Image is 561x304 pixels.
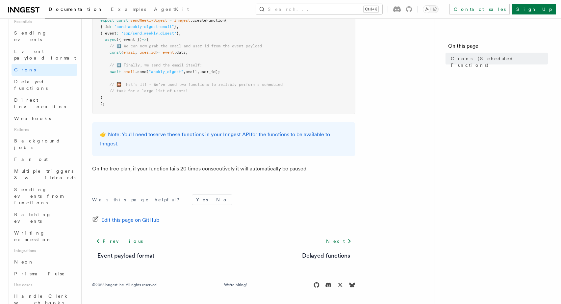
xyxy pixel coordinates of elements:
a: Multiple triggers & wildcards [12,165,77,184]
button: Toggle dark mode [423,5,439,13]
a: Sign Up [512,4,556,14]
span: Documentation [49,7,103,12]
span: Writing expression [14,230,52,242]
span: Sending events [14,30,47,42]
span: const [110,50,121,55]
span: , [135,50,137,55]
span: , [183,69,186,74]
a: Event payload format [12,45,77,64]
span: AgentKit [154,7,189,12]
a: Previous [92,235,146,247]
span: inngest [174,18,190,23]
kbd: Ctrl+K [364,6,378,13]
span: Neon [14,259,34,265]
span: Delayed functions [14,79,48,91]
span: // task for a large list of users! [110,89,188,93]
span: // 🎇 That's it! - We've used two functions to reliably perform a scheduled [110,82,283,87]
span: => [142,37,146,42]
span: email [186,69,197,74]
span: const [116,18,128,23]
span: email [123,50,135,55]
span: Background jobs [14,138,61,150]
button: Search...Ctrl+K [256,4,382,14]
a: Examples [107,2,150,18]
span: : [116,31,119,36]
span: Edit this page on GitHub [101,215,160,225]
p: Was this page helpful? [92,196,184,203]
span: user_id); [199,69,220,74]
span: sendWeeklyDigest [130,18,167,23]
span: Batching events [14,212,51,224]
a: Edit this page on GitHub [92,215,160,225]
span: Direct invocation [14,97,68,109]
a: Prisma Pulse [12,268,77,280]
a: Event payload format [97,251,154,260]
a: Direct invocation [12,94,77,113]
span: await [110,69,121,74]
span: { [146,37,149,42]
span: ({ event }) [116,37,142,42]
span: .createFunction [190,18,225,23]
span: : [110,24,112,29]
span: // 3️⃣ We can now grab the email and user id from the event payload [110,44,262,48]
a: Contact sales [449,4,510,14]
span: Sending events from functions [14,187,63,205]
span: { [121,50,123,55]
a: Documentation [45,2,107,18]
a: Sending events from functions [12,184,77,209]
span: } [100,95,103,100]
a: Next [322,235,355,247]
button: Yes [192,195,212,205]
span: , [197,69,199,74]
span: Crons [14,67,36,72]
span: // 4️⃣ Finally, we send the email itself: [110,63,202,67]
a: Crons (Scheduled Functions) [448,53,548,71]
span: ); [100,101,105,106]
a: Background jobs [12,135,77,153]
span: Fan out [14,157,48,162]
span: .data; [174,50,188,55]
span: async [105,37,116,42]
span: = [169,18,172,23]
span: } [156,50,158,55]
span: ( [225,18,227,23]
span: , [176,24,179,29]
a: serve these functions in your Inngest API [153,131,251,138]
a: Sending events [12,27,77,45]
span: = [158,50,160,55]
a: Fan out [12,153,77,165]
a: Delayed functions [302,251,350,260]
a: Delayed functions [12,76,77,94]
span: user_id [140,50,156,55]
span: Integrations [12,245,77,256]
span: email [123,69,135,74]
a: Writing expression [12,227,77,245]
span: } [176,31,179,36]
span: .send [135,69,146,74]
p: On the free plan, if your function fails 20 times consecutively it will automatically be paused. [92,164,355,173]
button: No [212,195,232,205]
span: Event payload format [14,49,76,61]
a: Webhooks [12,113,77,124]
span: "app/send.weekly.digest" [121,31,176,36]
span: ( [146,69,149,74]
span: } [174,24,176,29]
span: Prisma Pulse [14,271,65,276]
span: "weekly_digest" [149,69,183,74]
a: Batching events [12,209,77,227]
div: © 2025 Inngest Inc. All rights reserved. [92,282,158,288]
span: Webhooks [14,116,51,121]
span: Essentials [12,16,77,27]
a: Crons [12,64,77,76]
span: Crons (Scheduled Functions) [451,55,548,68]
span: event [163,50,174,55]
span: Use cases [12,280,77,290]
span: export [100,18,114,23]
span: Multiple triggers & wildcards [14,168,76,180]
span: { event [100,31,116,36]
a: AgentKit [150,2,193,18]
h4: On this page [448,42,548,53]
span: Examples [111,7,146,12]
a: We're hiring! [224,282,247,288]
p: 👉 Note: You'll need to for the functions to be available to Inngest. [100,130,347,148]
